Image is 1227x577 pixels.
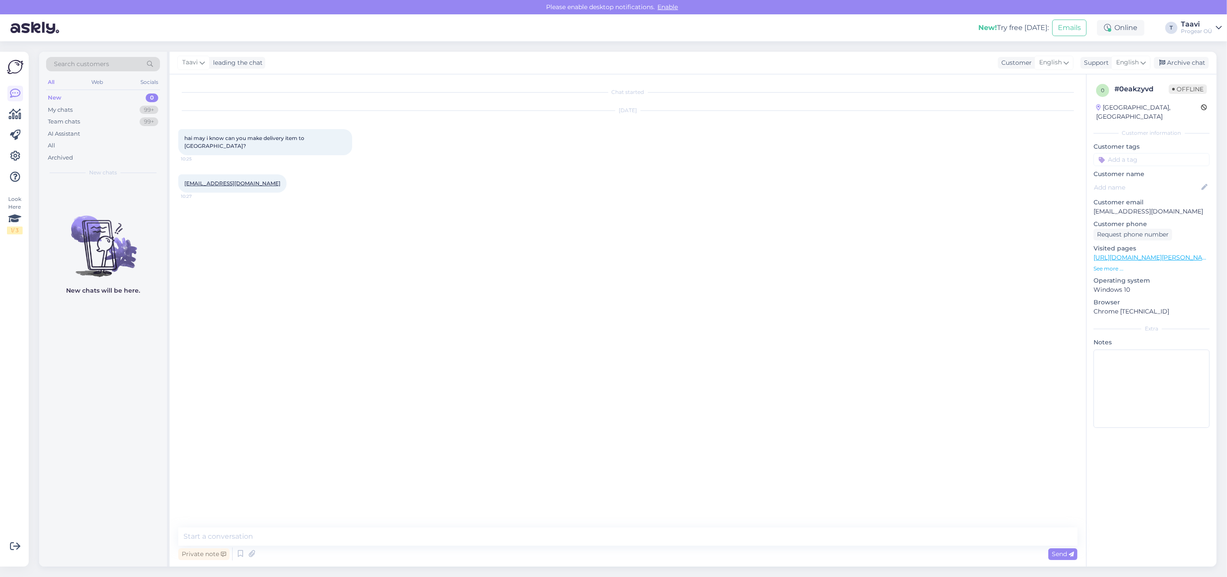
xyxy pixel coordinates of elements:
[46,77,56,88] div: All
[1097,20,1144,36] div: Online
[1094,307,1210,316] p: Chrome [TECHNICAL_ID]
[655,3,681,11] span: Enable
[181,156,213,162] span: 10:25
[1181,21,1222,35] a: TaaviProgear OÜ
[48,141,55,150] div: All
[1169,84,1207,94] span: Offline
[1052,550,1074,558] span: Send
[998,58,1032,67] div: Customer
[1094,298,1210,307] p: Browser
[48,117,80,126] div: Team chats
[184,135,306,149] span: hai may i know can you make delivery item to [GEOGRAPHIC_DATA]?
[7,195,23,234] div: Look Here
[1181,21,1212,28] div: Taavi
[1094,153,1210,166] input: Add a tag
[48,93,61,102] div: New
[140,106,158,114] div: 99+
[1094,183,1200,192] input: Add name
[139,77,160,88] div: Socials
[178,107,1077,114] div: [DATE]
[181,193,213,200] span: 10:27
[210,58,263,67] div: leading the chat
[1052,20,1087,36] button: Emails
[1094,325,1210,333] div: Extra
[1094,220,1210,229] p: Customer phone
[1039,58,1062,67] span: English
[1165,22,1177,34] div: T
[48,130,80,138] div: AI Assistant
[89,169,117,177] span: New chats
[182,58,198,67] span: Taavi
[39,200,167,278] img: No chats
[1094,129,1210,137] div: Customer information
[1181,28,1212,35] div: Progear OÜ
[1096,103,1201,121] div: [GEOGRAPHIC_DATA], [GEOGRAPHIC_DATA]
[1094,142,1210,151] p: Customer tags
[7,59,23,75] img: Askly Logo
[7,227,23,234] div: 1 / 3
[1116,58,1139,67] span: English
[1094,285,1210,294] p: Windows 10
[1094,276,1210,285] p: Operating system
[178,88,1077,96] div: Chat started
[978,23,997,32] b: New!
[66,286,140,295] p: New chats will be here.
[1094,198,1210,207] p: Customer email
[1094,170,1210,179] p: Customer name
[48,106,73,114] div: My chats
[146,93,158,102] div: 0
[1154,57,1209,69] div: Archive chat
[1101,87,1104,93] span: 0
[140,117,158,126] div: 99+
[1094,338,1210,347] p: Notes
[48,153,73,162] div: Archived
[978,23,1049,33] div: Try free [DATE]:
[1094,253,1214,261] a: [URL][DOMAIN_NAME][PERSON_NAME]
[1094,265,1210,273] p: See more ...
[1114,84,1169,94] div: # 0eakzyvd
[1094,229,1172,240] div: Request phone number
[1094,244,1210,253] p: Visited pages
[178,548,230,560] div: Private note
[1080,58,1109,67] div: Support
[90,77,105,88] div: Web
[54,60,109,69] span: Search customers
[1094,207,1210,216] p: [EMAIL_ADDRESS][DOMAIN_NAME]
[184,180,280,187] a: [EMAIL_ADDRESS][DOMAIN_NAME]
